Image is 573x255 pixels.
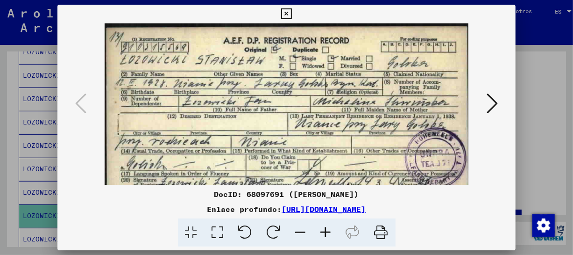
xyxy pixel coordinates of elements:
[105,23,468,255] img: 001.jpg
[214,189,359,199] font: DocID: 68097691 ([PERSON_NAME])
[532,214,555,237] img: Cambiar el consentimiento
[282,204,366,214] a: [URL][DOMAIN_NAME]
[532,214,554,236] div: Cambiar el consentimiento
[207,204,282,214] font: Enlace profundo:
